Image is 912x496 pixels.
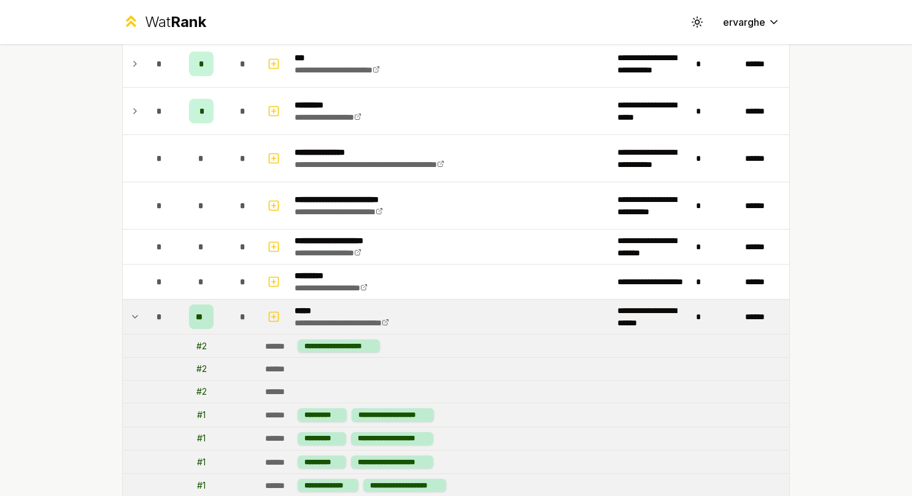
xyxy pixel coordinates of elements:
[197,432,206,444] div: # 1
[197,479,206,492] div: # 1
[171,13,206,31] span: Rank
[196,363,207,375] div: # 2
[196,386,207,398] div: # 2
[145,12,206,32] div: Wat
[197,456,206,468] div: # 1
[197,409,206,421] div: # 1
[122,12,206,32] a: WatRank
[713,11,790,33] button: ervarghe
[723,15,765,29] span: ervarghe
[196,340,207,352] div: # 2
